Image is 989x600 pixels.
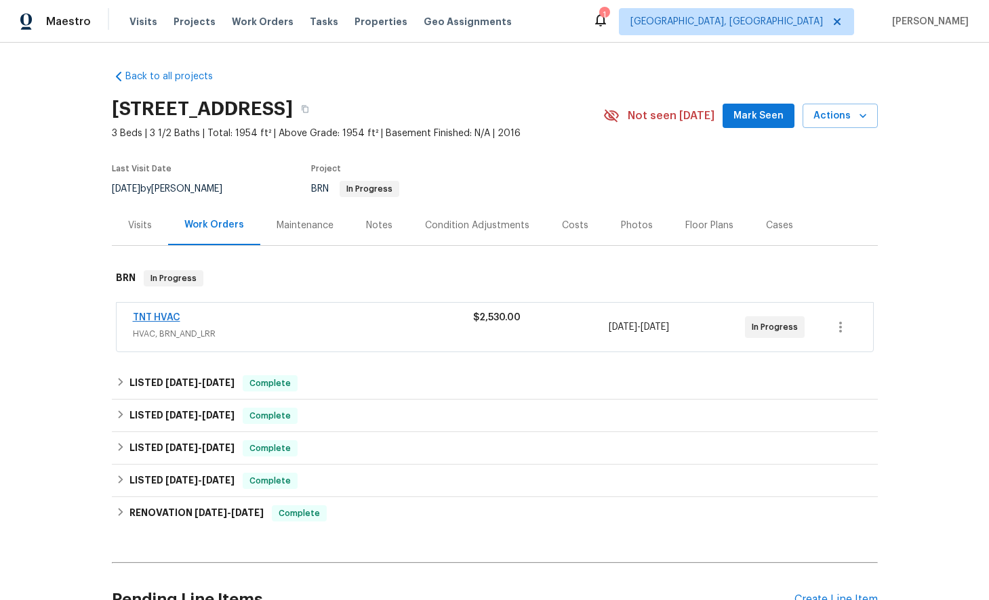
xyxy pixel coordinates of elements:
[244,474,296,488] span: Complete
[133,327,473,341] span: HVAC, BRN_AND_LRR
[112,257,878,300] div: BRN In Progress
[766,219,793,232] div: Cases
[129,440,235,456] h6: LISTED
[165,410,235,420] span: -
[803,104,878,129] button: Actions
[685,219,733,232] div: Floor Plans
[311,184,399,194] span: BRN
[116,270,136,286] h6: BRN
[129,15,157,28] span: Visits
[293,97,317,121] button: Copy Address
[112,432,878,465] div: LISTED [DATE]-[DATE]Complete
[231,508,264,517] span: [DATE]
[244,409,296,423] span: Complete
[112,184,140,194] span: [DATE]
[202,443,235,452] span: [DATE]
[112,70,242,83] a: Back to all projects
[341,185,398,193] span: In Progress
[355,15,407,28] span: Properties
[630,15,823,28] span: [GEOGRAPHIC_DATA], [GEOGRAPHIC_DATA]
[165,378,198,387] span: [DATE]
[195,508,227,517] span: [DATE]
[165,475,235,485] span: -
[562,219,588,232] div: Costs
[273,507,325,520] span: Complete
[366,219,392,232] div: Notes
[165,443,235,452] span: -
[277,219,334,232] div: Maintenance
[133,313,180,322] a: TNT HVAC
[112,497,878,530] div: RENOVATION [DATE]-[DATE]Complete
[174,15,216,28] span: Projects
[165,443,198,452] span: [DATE]
[112,367,878,400] div: LISTED [DATE]-[DATE]Complete
[128,219,152,232] div: Visits
[599,8,609,22] div: 1
[723,104,794,129] button: Mark Seen
[609,322,637,332] span: [DATE]
[621,219,653,232] div: Photos
[165,475,198,485] span: [DATE]
[244,377,296,390] span: Complete
[609,320,669,334] span: -
[310,17,338,26] span: Tasks
[425,219,529,232] div: Condition Adjustments
[244,442,296,455] span: Complete
[112,165,171,173] span: Last Visit Date
[202,475,235,485] span: [DATE]
[887,15,969,28] span: [PERSON_NAME]
[202,410,235,420] span: [DATE]
[165,378,235,387] span: -
[112,400,878,432] div: LISTED [DATE]-[DATE]Complete
[473,313,521,322] span: $2,530.00
[165,410,198,420] span: [DATE]
[129,505,264,521] h6: RENOVATION
[129,473,235,489] h6: LISTED
[129,375,235,391] h6: LISTED
[202,378,235,387] span: [DATE]
[112,127,603,140] span: 3 Beds | 3 1/2 Baths | Total: 1954 ft² | Above Grade: 1954 ft² | Basement Finished: N/A | 2016
[129,408,235,424] h6: LISTED
[752,320,803,334] span: In Progress
[112,181,239,197] div: by [PERSON_NAME]
[232,15,294,28] span: Work Orders
[46,15,91,28] span: Maestro
[641,322,669,332] span: [DATE]
[628,109,714,123] span: Not seen [DATE]
[733,108,784,125] span: Mark Seen
[112,102,293,116] h2: [STREET_ADDRESS]
[184,218,244,232] div: Work Orders
[311,165,341,173] span: Project
[112,465,878,497] div: LISTED [DATE]-[DATE]Complete
[195,508,264,517] span: -
[145,272,202,285] span: In Progress
[424,15,512,28] span: Geo Assignments
[813,108,867,125] span: Actions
